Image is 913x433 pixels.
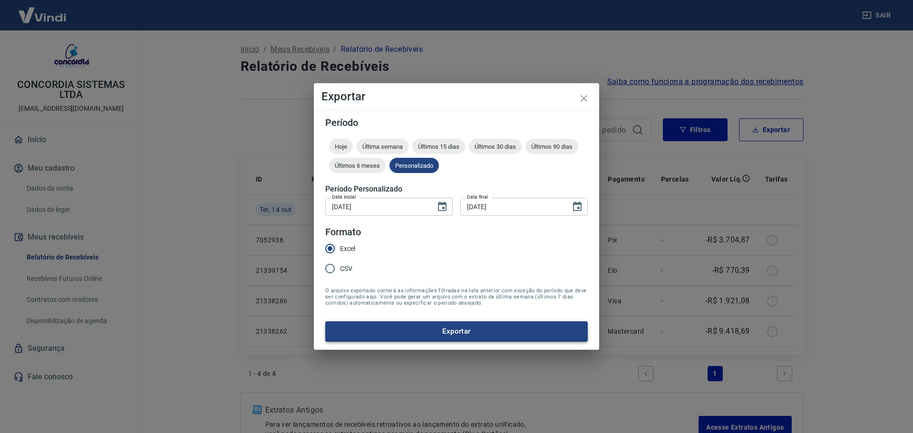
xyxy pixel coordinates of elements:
[325,198,429,215] input: DD/MM/YYYY
[460,198,564,215] input: DD/MM/YYYY
[325,321,588,341] button: Exportar
[433,197,452,216] button: Choose date, selected date is 14 de out de 2025
[325,184,588,194] h5: Período Personalizado
[325,225,361,239] legend: Formato
[357,143,408,150] span: Última semana
[525,143,578,150] span: Últimos 90 dias
[568,197,587,216] button: Choose date, selected date is 14 de out de 2025
[329,139,353,154] div: Hoje
[329,162,386,169] span: Últimos 6 meses
[340,244,355,254] span: Excel
[412,139,465,154] div: Últimos 15 dias
[325,288,588,306] span: O arquivo exportado conterá as informações filtradas na tela anterior com exceção do período que ...
[325,118,588,127] h5: Período
[467,193,488,201] label: Data final
[573,87,595,110] button: close
[332,193,356,201] label: Data inicial
[357,139,408,154] div: Última semana
[469,143,522,150] span: Últimos 30 dias
[389,162,439,169] span: Personalizado
[329,143,353,150] span: Hoje
[469,139,522,154] div: Últimos 30 dias
[340,264,352,274] span: CSV
[525,139,578,154] div: Últimos 90 dias
[329,158,386,173] div: Últimos 6 meses
[412,143,465,150] span: Últimos 15 dias
[389,158,439,173] div: Personalizado
[321,91,592,102] h4: Exportar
